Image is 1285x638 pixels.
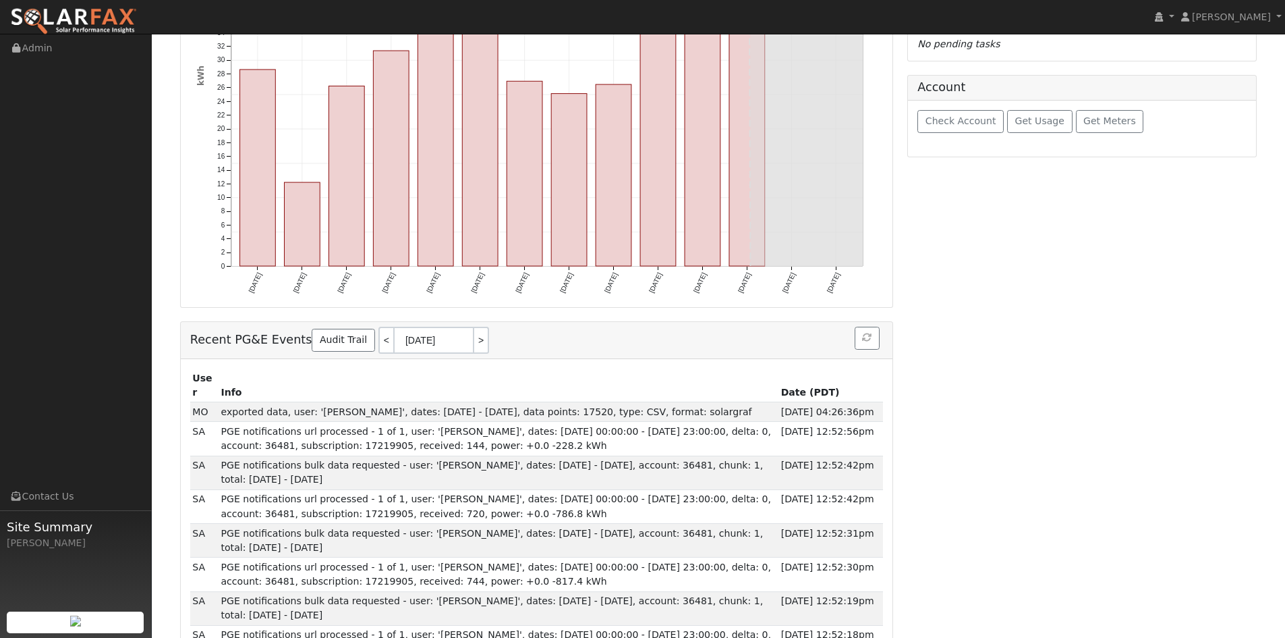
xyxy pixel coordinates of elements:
[217,111,225,119] text: 22
[239,70,275,266] rect: onclick=""
[217,139,225,147] text: 18
[378,327,393,354] a: <
[329,86,364,267] rect: onclick=""
[221,221,225,229] text: 6
[648,271,663,294] text: [DATE]
[190,402,219,422] td: Michael Ogas
[917,38,1000,49] i: No pending tasks
[917,110,1004,133] button: Check Account
[219,591,778,625] td: PGE notifications bulk data requested - user: '[PERSON_NAME]', dates: [DATE] - [DATE], account: 3...
[219,524,778,558] td: PGE notifications bulk data requested - user: '[PERSON_NAME]', dates: [DATE] - [DATE], account: 3...
[247,271,262,294] text: [DATE]
[217,153,225,160] text: 16
[221,249,225,257] text: 2
[778,369,883,402] th: Date (PDT)
[190,327,883,354] h5: Recent PG&E Events
[217,167,225,174] text: 14
[291,271,307,294] text: [DATE]
[221,235,225,242] text: 4
[219,558,778,591] td: PGE notifications url processed - 1 of 1, user: '[PERSON_NAME]', dates: [DATE] 00:00:00 - [DATE] ...
[778,489,883,523] td: [DATE] 12:52:42pm
[425,271,440,294] text: [DATE]
[778,558,883,591] td: [DATE] 12:52:30pm
[380,271,396,294] text: [DATE]
[826,271,841,294] text: [DATE]
[217,180,225,188] text: 12
[778,524,883,558] td: [DATE] 12:52:31pm
[217,98,225,105] text: 24
[778,591,883,625] td: [DATE] 12:52:19pm
[778,456,883,489] td: [DATE] 12:52:42pm
[917,80,965,94] h5: Account
[373,51,409,266] rect: onclick=""
[514,271,530,294] text: [DATE]
[190,558,219,591] td: SDP Admin
[1083,115,1136,126] span: Get Meters
[737,271,752,294] text: [DATE]
[469,271,485,294] text: [DATE]
[778,422,883,456] td: [DATE] 12:52:56pm
[190,524,219,558] td: SDP Admin
[692,271,708,294] text: [DATE]
[855,327,880,350] button: Refresh
[221,263,225,270] text: 0
[221,208,225,215] text: 8
[10,7,137,36] img: SolarFax
[729,5,765,266] rect: onclick=""
[190,369,219,402] th: User
[1015,115,1064,126] span: Get Usage
[1007,110,1073,133] button: Get Usage
[284,182,320,266] rect: onclick=""
[217,43,225,50] text: 32
[219,489,778,523] td: PGE notifications url processed - 1 of 1, user: '[PERSON_NAME]', dates: [DATE] 00:00:00 - [DATE] ...
[190,591,219,625] td: SDP Admin
[336,271,351,294] text: [DATE]
[190,456,219,489] td: SDP Admin
[219,456,778,489] td: PGE notifications bulk data requested - user: '[PERSON_NAME]', dates: [DATE] - [DATE], account: 3...
[474,327,489,354] a: >
[217,57,225,64] text: 30
[217,70,225,78] text: 28
[1192,11,1271,22] span: [PERSON_NAME]
[781,271,797,294] text: [DATE]
[217,29,225,36] text: 34
[219,369,778,402] th: Info
[217,84,225,91] text: 26
[559,271,574,294] text: [DATE]
[507,82,542,267] rect: onclick=""
[778,402,883,422] td: [DATE] 04:26:36pm
[7,518,144,536] span: Site Summary
[551,94,587,267] rect: onclick=""
[217,194,225,201] text: 10
[190,422,219,456] td: SDP Admin
[70,616,81,627] img: retrieve
[925,115,996,126] span: Check Account
[596,84,631,266] rect: onclick=""
[1076,110,1144,133] button: Get Meters
[603,271,619,294] text: [DATE]
[196,65,206,86] text: kWh
[190,489,219,523] td: SDP Admin
[7,536,144,550] div: [PERSON_NAME]
[312,329,374,352] a: Audit Trail
[219,422,778,456] td: PGE notifications url processed - 1 of 1, user: '[PERSON_NAME]', dates: [DATE] 00:00:00 - [DATE] ...
[217,126,225,133] text: 20
[219,402,778,422] td: exported data, user: '[PERSON_NAME]', dates: [DATE] - [DATE], data points: 17520, type: CSV, form...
